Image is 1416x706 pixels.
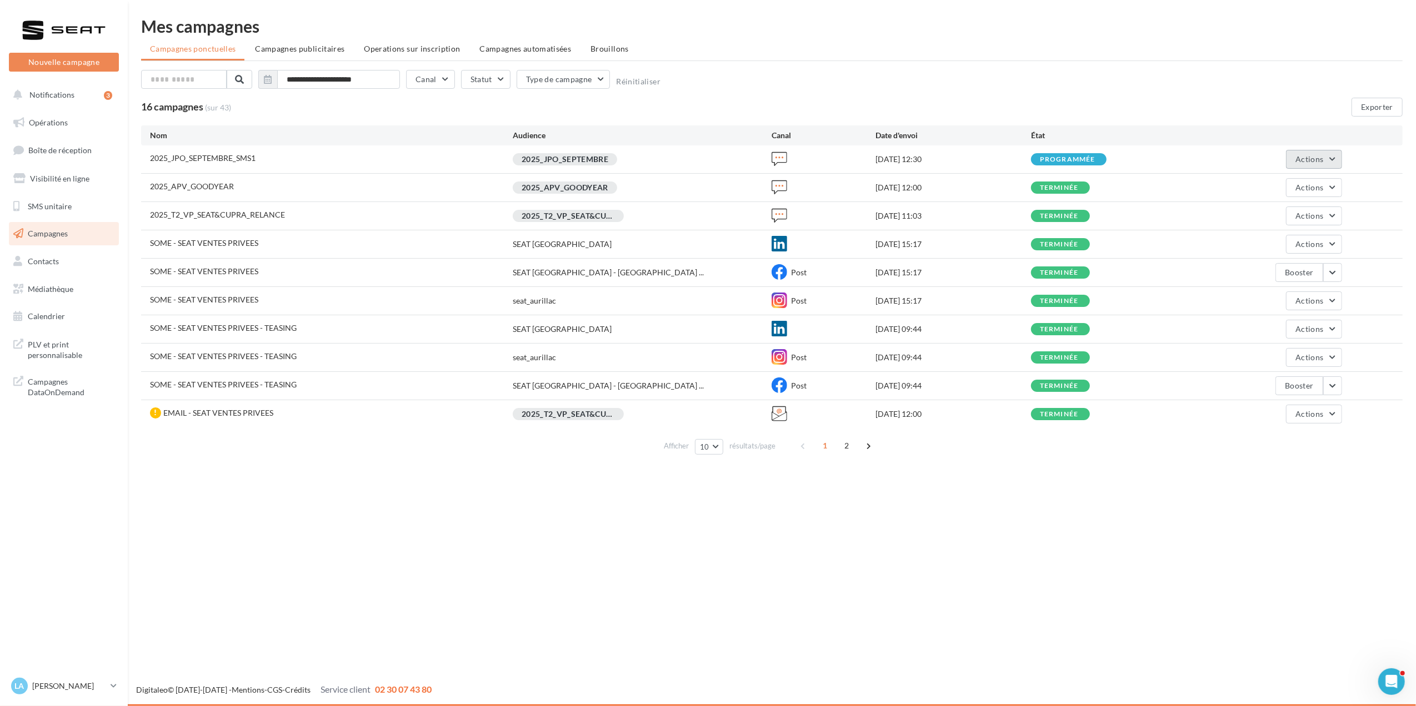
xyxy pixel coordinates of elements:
[28,337,114,361] span: PLV et print personnalisable
[1040,213,1079,220] div: terminée
[838,437,856,455] span: 2
[513,239,612,250] div: SEAT [GEOGRAPHIC_DATA]
[150,238,258,248] span: SOME - SEAT VENTES PRIVEES
[513,181,617,194] div: 2025_APV_GOODYEAR
[141,100,203,113] span: 16 campagnes
[28,201,72,210] span: SMS unitaire
[232,685,264,694] a: Mentions
[875,380,1031,391] div: [DATE] 09:44
[1295,296,1323,305] span: Actions
[28,229,68,238] span: Campagnes
[7,305,121,328] a: Calendrier
[150,380,297,389] span: SOME - SEAT VENTES PRIVEES - TEASING
[1275,263,1323,282] button: Booster
[513,210,624,222] div: 2025_T2_VP_SEAT&CUPRA_RELANCE
[1295,154,1323,164] span: Actions
[1286,206,1342,225] button: Actions
[791,296,807,305] span: Post
[875,182,1031,193] div: [DATE] 12:00
[9,53,119,72] button: Nouvelle campagne
[513,408,624,420] div: 2025_T2_VP_SEAT&CUPRA
[7,138,121,162] a: Boîte de réception
[1352,98,1403,117] button: Exporter
[255,44,344,53] span: Campagnes publicitaires
[875,295,1031,306] div: [DATE] 15:17
[7,83,117,107] button: Notifications 3
[1040,297,1079,305] div: terminée
[1031,130,1187,141] div: État
[1378,668,1405,695] iframe: Intercom live chat
[791,352,807,362] span: Post
[150,323,297,332] span: SOME - SEAT VENTES PRIVEES - TEASING
[136,685,168,694] a: Digitaleo
[1286,348,1342,367] button: Actions
[1295,352,1323,362] span: Actions
[791,381,807,390] span: Post
[1286,291,1342,310] button: Actions
[1040,269,1079,276] div: terminée
[406,70,455,89] button: Canal
[517,70,611,89] button: Type de campagne
[28,284,73,294] span: Médiathèque
[1295,183,1323,192] span: Actions
[513,380,704,391] span: SEAT [GEOGRAPHIC_DATA] - [GEOGRAPHIC_DATA] ...
[150,210,285,219] span: 2025_T2_VP_SEAT&CUPRA_RELANCE
[7,332,121,365] a: PLV et print personnalisable
[1286,178,1342,197] button: Actions
[664,441,689,451] span: Afficher
[7,222,121,245] a: Campagnes
[695,439,723,455] button: 10
[30,174,89,183] span: Visibilité en ligne
[817,437,834,455] span: 1
[1040,156,1095,163] div: programmée
[1040,382,1079,390] div: terminée
[1040,354,1079,361] div: terminée
[875,154,1031,165] div: [DATE] 12:30
[1040,326,1079,333] div: terminée
[513,153,617,165] div: 2025_JPO_SEPTEMBRE
[791,268,807,277] span: Post
[150,153,256,163] span: 2025_JPO_SEPTEMBRE_SMS1
[513,295,556,306] div: seat_aurillac
[875,130,1031,141] div: Date d'envoi
[700,442,709,451] span: 10
[9,675,119,697] a: La [PERSON_NAME]
[1040,241,1079,248] div: terminée
[136,685,432,694] span: © [DATE]-[DATE] - - -
[150,351,297,361] span: SOME - SEAT VENTES PRIVEES - TEASING
[205,102,231,113] span: (sur 43)
[461,70,511,89] button: Statut
[7,250,121,273] a: Contacts
[875,210,1031,221] div: [DATE] 11:03
[29,90,74,99] span: Notifications
[1295,409,1323,418] span: Actions
[7,167,121,190] a: Visibilité en ligne
[1295,239,1323,249] span: Actions
[7,370,121,402] a: Campagnes DataOnDemand
[480,44,572,53] span: Campagnes automatisées
[141,18,1403,34] div: Mes campagnes
[875,324,1031,335] div: [DATE] 09:44
[7,278,121,301] a: Médiathèque
[616,77,661,86] button: Réinitialiser
[875,267,1031,278] div: [DATE] 15:17
[1295,324,1323,334] span: Actions
[1295,211,1323,220] span: Actions
[729,441,775,451] span: résultats/page
[285,685,311,694] a: Crédits
[15,680,24,692] span: La
[150,181,234,191] span: 2025_APV_GOODYEAR
[364,44,460,53] span: Operations sur inscription
[513,267,704,278] span: SEAT [GEOGRAPHIC_DATA] - [GEOGRAPHIC_DATA] ...
[28,256,59,266] span: Contacts
[1286,320,1342,339] button: Actions
[513,130,772,141] div: Audience
[7,111,121,134] a: Opérations
[29,118,68,127] span: Opérations
[150,295,258,304] span: SOME - SEAT VENTES PRIVEES
[875,239,1031,250] div: [DATE] 15:17
[163,408,273,417] span: EMAIL - SEAT VENTES PRIVEES
[1286,150,1342,169] button: Actions
[32,680,106,692] p: [PERSON_NAME]
[375,684,432,694] span: 02 30 07 43 80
